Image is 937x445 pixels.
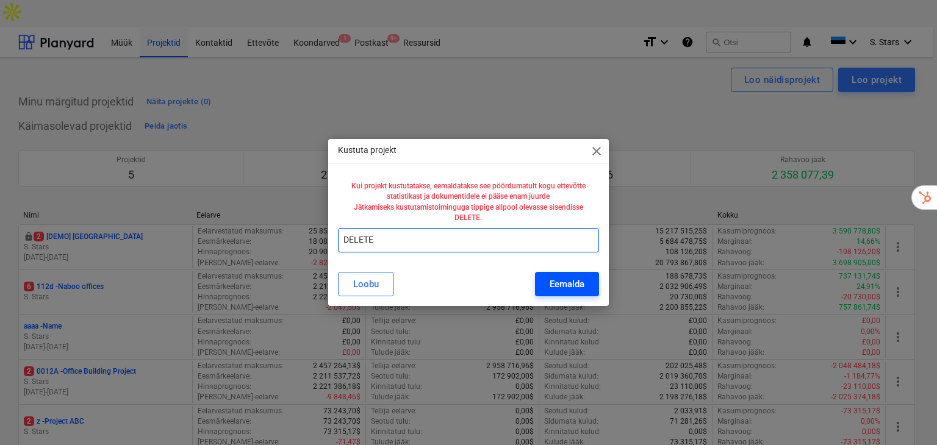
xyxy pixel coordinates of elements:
button: Loobu [338,272,394,296]
div: Eemalda [550,276,584,292]
p: Kui projekt kustutatakse, eemaldatakse see pöördumatult kogu ettevõtte statistikast ja dokumentid... [343,181,595,223]
div: Loobu [353,276,379,292]
span: close [589,144,604,158]
input: DELETE [338,228,600,252]
p: Kustuta projekt [338,144,397,157]
button: Eemalda [535,272,599,296]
